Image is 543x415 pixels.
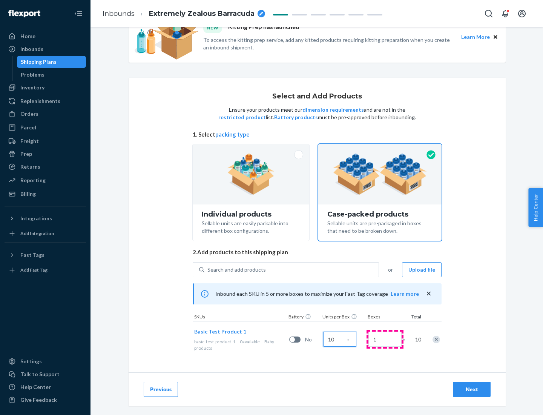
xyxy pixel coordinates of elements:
[194,338,286,351] div: Baby products
[323,332,356,347] input: Case Quantity
[20,137,39,145] div: Freight
[333,154,427,195] img: case-pack.59cecea509d18c883b923b81aeac6d0b.png
[5,43,86,55] a: Inbounds
[5,148,86,160] a: Prep
[5,81,86,94] a: Inventory
[272,93,362,100] h1: Select and Add Products
[97,3,271,25] ol: breadcrumbs
[5,394,86,406] button: Give Feedback
[17,56,86,68] a: Shipping Plans
[20,124,36,131] div: Parcel
[5,95,86,107] a: Replenishments
[327,218,433,235] div: Sellable units are pre-packaged in boxes that need to be broken down.
[215,131,250,138] button: packing type
[5,30,86,42] a: Home
[218,114,266,121] button: restricted product
[498,6,513,21] button: Open notifications
[5,355,86,367] a: Settings
[402,336,410,343] span: =
[274,114,318,121] button: Battery products
[459,386,484,393] div: Next
[193,248,442,256] span: 2. Add products to this shipping plan
[5,108,86,120] a: Orders
[20,190,36,198] div: Billing
[20,230,54,237] div: Add Integration
[528,188,543,227] button: Help Center
[193,283,442,304] div: Inbound each SKU in 5 or more boxes to maximize your Fast Tag coverage
[103,9,135,18] a: Inbounds
[203,36,454,51] p: To access the kitting prep service, add any kitted products requiring kitting preparation when yo...
[433,336,440,343] div: Remove Item
[218,106,417,121] p: Ensure your products meet our and are not in the list. must be pre-approved before inbounding.
[402,262,442,277] button: Upload file
[305,336,320,343] span: No
[514,6,529,21] button: Open account menu
[21,58,57,66] div: Shipping Plans
[5,161,86,173] a: Returns
[149,9,255,19] span: Extremely Zealous Barracuda
[287,314,321,321] div: Battery
[17,69,86,81] a: Problems
[203,23,222,33] div: NEW
[20,177,46,184] div: Reporting
[491,33,500,41] button: Close
[202,218,300,235] div: Sellable units are easily packable into different box configurations.
[194,339,235,344] span: basic-test-product-1
[144,382,178,397] button: Previous
[321,314,366,321] div: Units per Box
[414,336,421,343] span: 10
[20,45,43,53] div: Inbounds
[20,267,48,273] div: Add Fast Tag
[202,211,300,218] div: Individual products
[368,332,402,347] input: Number of boxes
[20,97,60,105] div: Replenishments
[5,368,86,380] a: Talk to Support
[193,131,442,138] span: 1. Select
[21,71,44,78] div: Problems
[20,32,35,40] div: Home
[5,121,86,134] a: Parcel
[20,110,38,118] div: Orders
[5,227,86,240] a: Add Integration
[5,135,86,147] a: Freight
[194,328,246,335] span: Basic Test Product 1
[404,314,423,321] div: Total
[425,290,433,298] button: close
[391,290,419,298] button: Learn more
[388,266,393,274] span: or
[194,328,246,335] button: Basic Test Product 1
[227,154,275,195] img: individual-pack.facf35554cb0f1810c75b2bd6df2d64e.png
[240,339,260,344] span: 0 available
[193,314,287,321] div: SKUs
[5,264,86,276] a: Add Fast Tag
[5,212,86,224] button: Integrations
[71,6,86,21] button: Close Navigation
[5,174,86,186] a: Reporting
[20,358,42,365] div: Settings
[453,382,491,397] button: Next
[20,383,51,391] div: Help Center
[366,314,404,321] div: Boxes
[20,251,44,259] div: Fast Tags
[481,6,496,21] button: Open Search Box
[20,163,40,171] div: Returns
[228,23,299,33] p: Kitting Prep has launched
[20,215,52,222] div: Integrations
[5,188,86,200] a: Billing
[461,33,490,41] button: Learn More
[207,266,266,274] div: Search and add products
[20,150,32,158] div: Prep
[8,10,40,17] img: Flexport logo
[20,396,57,404] div: Give Feedback
[20,84,44,91] div: Inventory
[5,249,86,261] button: Fast Tags
[302,106,364,114] button: dimension requirements
[5,381,86,393] a: Help Center
[327,211,433,218] div: Case-packed products
[20,370,60,378] div: Talk to Support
